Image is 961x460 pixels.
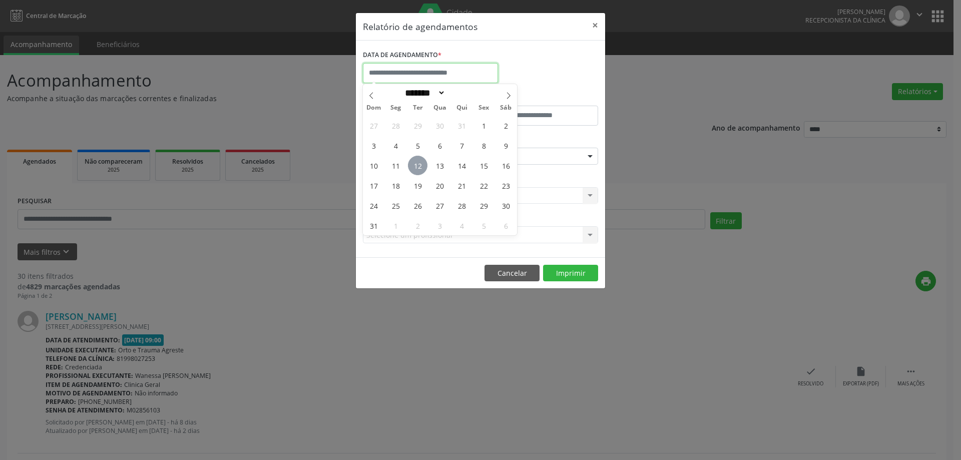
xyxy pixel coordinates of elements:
span: Agosto 19, 2025 [408,176,427,195]
span: Agosto 22, 2025 [474,176,494,195]
span: Agosto 21, 2025 [452,176,471,195]
span: Agosto 28, 2025 [452,196,471,215]
label: DATA DE AGENDAMENTO [363,48,441,63]
span: Agosto 18, 2025 [386,176,405,195]
span: Setembro 6, 2025 [496,216,516,235]
span: Julho 30, 2025 [430,116,449,135]
span: Sex [473,105,495,111]
h5: Relatório de agendamentos [363,20,477,33]
span: Agosto 11, 2025 [386,156,405,175]
span: Agosto 29, 2025 [474,196,494,215]
span: Agosto 20, 2025 [430,176,449,195]
span: Seg [385,105,407,111]
select: Month [401,88,445,98]
span: Agosto 9, 2025 [496,136,516,155]
span: Agosto 23, 2025 [496,176,516,195]
span: Ter [407,105,429,111]
span: Setembro 4, 2025 [452,216,471,235]
span: Dom [363,105,385,111]
span: Setembro 1, 2025 [386,216,405,235]
span: Agosto 10, 2025 [364,156,383,175]
span: Julho 27, 2025 [364,116,383,135]
span: Agosto 5, 2025 [408,136,427,155]
span: Agosto 24, 2025 [364,196,383,215]
span: Agosto 27, 2025 [430,196,449,215]
span: Julho 31, 2025 [452,116,471,135]
button: Close [585,13,605,38]
span: Agosto 7, 2025 [452,136,471,155]
button: Imprimir [543,265,598,282]
button: Cancelar [485,265,540,282]
span: Agosto 14, 2025 [452,156,471,175]
span: Setembro 3, 2025 [430,216,449,235]
span: Agosto 6, 2025 [430,136,449,155]
span: Julho 29, 2025 [408,116,427,135]
input: Year [445,88,478,98]
span: Agosto 15, 2025 [474,156,494,175]
span: Agosto 25, 2025 [386,196,405,215]
span: Agosto 31, 2025 [364,216,383,235]
span: Agosto 26, 2025 [408,196,427,215]
span: Agosto 1, 2025 [474,116,494,135]
span: Qui [451,105,473,111]
span: Agosto 3, 2025 [364,136,383,155]
span: Sáb [495,105,517,111]
span: Agosto 16, 2025 [496,156,516,175]
span: Agosto 17, 2025 [364,176,383,195]
label: ATÉ [483,90,598,106]
span: Agosto 2, 2025 [496,116,516,135]
span: Agosto 4, 2025 [386,136,405,155]
span: Qua [429,105,451,111]
span: Setembro 5, 2025 [474,216,494,235]
span: Agosto 12, 2025 [408,156,427,175]
span: Agosto 13, 2025 [430,156,449,175]
span: Julho 28, 2025 [386,116,405,135]
span: Agosto 30, 2025 [496,196,516,215]
span: Agosto 8, 2025 [474,136,494,155]
span: Setembro 2, 2025 [408,216,427,235]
